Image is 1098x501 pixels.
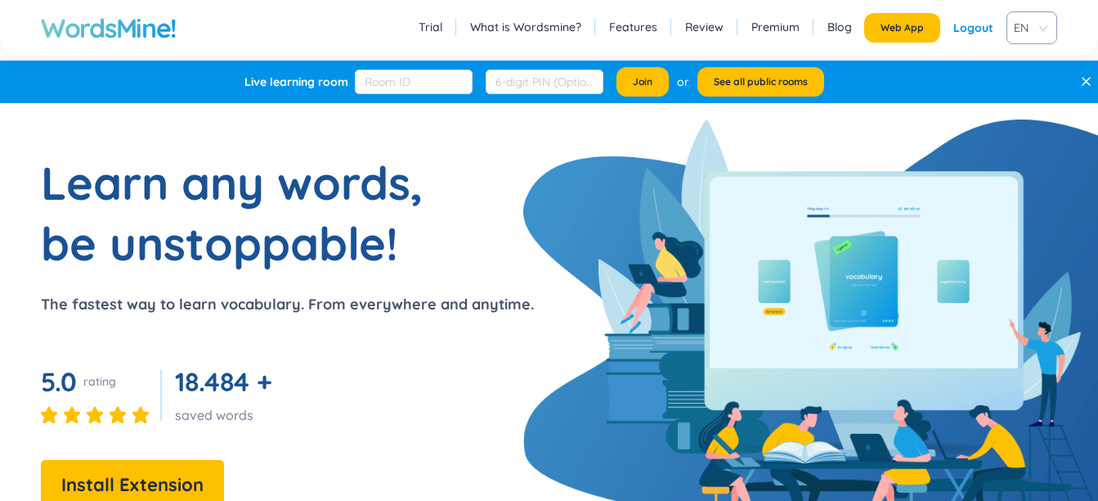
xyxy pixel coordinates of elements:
[41,365,77,398] span: 5.0
[470,19,581,35] a: What is Wordsmine?
[1014,16,1043,40] span: VIE
[175,406,278,424] div: saved words
[355,70,473,94] input: Room ID
[881,21,924,34] span: Web App
[244,74,348,90] div: Live learning room
[714,75,808,88] span: See all public rooms
[486,70,603,94] input: 6-digit PIN (Optional)
[697,67,824,97] button: See all public rooms
[83,373,116,390] div: rating
[175,365,271,398] span: 18.484 +
[677,73,689,91] div: or
[61,471,204,499] span: Install Extension
[864,13,940,43] button: Web App
[41,293,534,316] p: The fastest way to learn vocabulary. From everywhere and anytime.
[827,19,852,35] a: Blog
[609,19,657,35] a: Features
[751,19,800,35] a: Premium
[41,478,224,494] a: Install Extension
[41,152,450,273] h1: Learn any words, be unstoppable!
[41,11,177,44] a: WordsMine!
[616,67,669,97] button: Join
[685,19,724,35] a: Review
[953,13,993,43] div: Logout
[419,19,442,35] a: Trial
[633,75,652,88] span: Join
